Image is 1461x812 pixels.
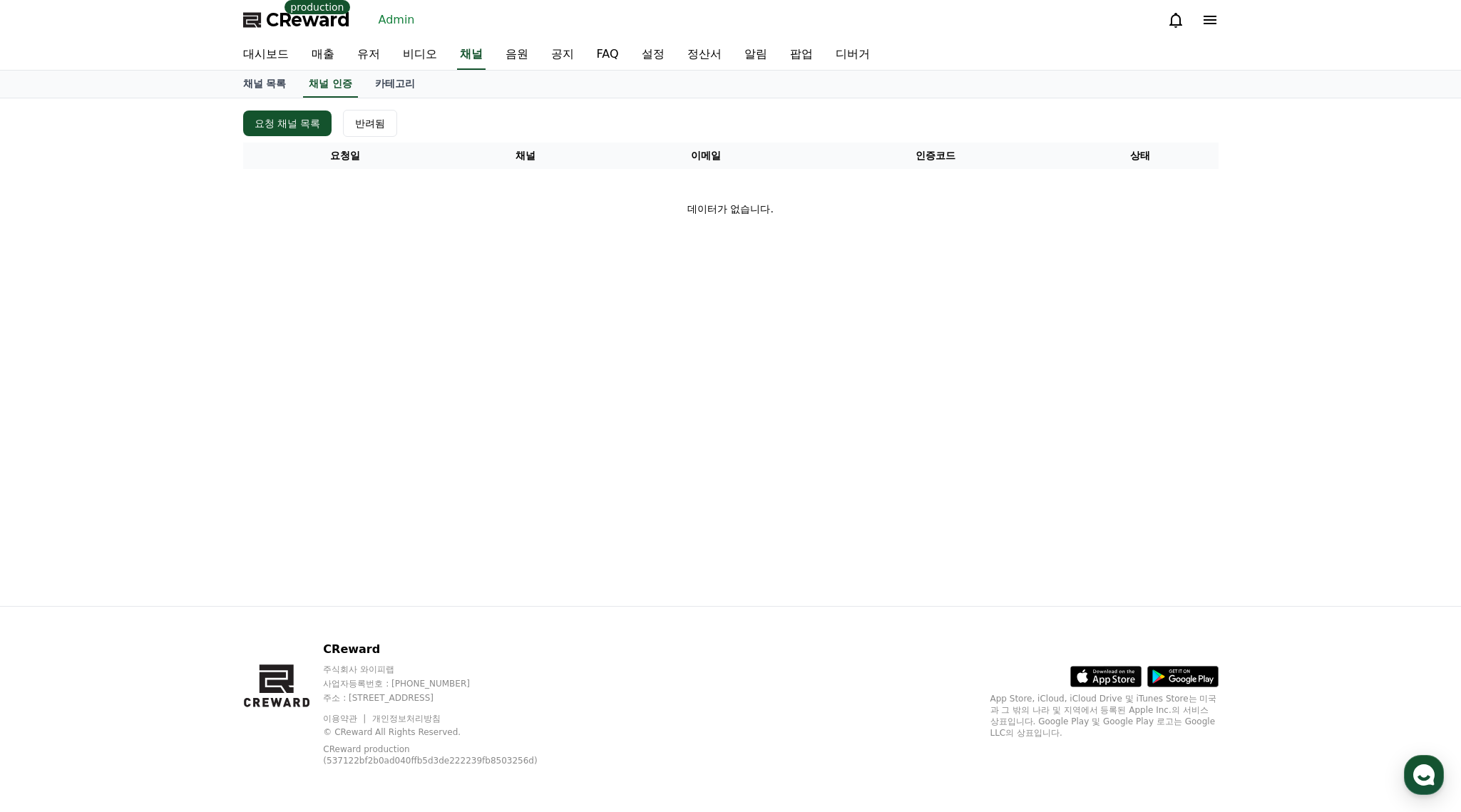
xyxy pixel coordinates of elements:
a: 채널 인증 [303,71,358,98]
a: 비디오 [391,40,448,70]
p: © CReward All Rights Reserved. [323,726,573,738]
a: 공지 [540,40,585,70]
th: 인증코드 [809,143,1063,169]
a: 채널 [457,40,486,70]
p: 주소 : [STREET_ADDRESS] [323,692,573,704]
a: 대시보드 [232,40,300,70]
td: 데이터가 없습니다. [243,169,1219,250]
a: 개인정보처리방침 [372,714,441,724]
a: 음원 [494,40,540,70]
th: 이메일 [603,143,808,169]
p: CReward [323,641,573,658]
th: 상태 [1062,143,1218,169]
a: CReward [243,9,350,31]
a: 정산서 [676,40,733,70]
button: 반려됨 [343,110,397,137]
a: 카테고리 [364,71,426,98]
a: FAQ [585,40,630,70]
a: 매출 [300,40,346,70]
a: 이용약관 [323,714,368,724]
p: 사업자등록번호 : [PHONE_NUMBER] [323,678,573,689]
span: CReward [266,9,350,31]
a: 설정 [630,40,676,70]
a: 팝업 [779,40,824,70]
a: 디버거 [824,40,881,70]
th: 채널 [448,143,603,169]
a: Admin [373,9,421,31]
a: 유저 [346,40,391,70]
div: 요청 채널 목록 [255,116,321,130]
p: App Store, iCloud, iCloud Drive 및 iTunes Store는 미국과 그 밖의 나라 및 지역에서 등록된 Apple Inc.의 서비스 상표입니다. Goo... [990,693,1219,739]
p: CReward production (537122bf2b0ad040ffb5d3de222239fb8503256d) [323,744,551,766]
a: 채널 목록 [232,71,298,98]
th: 요청일 [243,143,448,169]
button: 요청 채널 목록 [243,111,332,136]
div: 반려됨 [355,116,385,130]
a: 알림 [733,40,779,70]
p: 주식회사 와이피랩 [323,664,573,675]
